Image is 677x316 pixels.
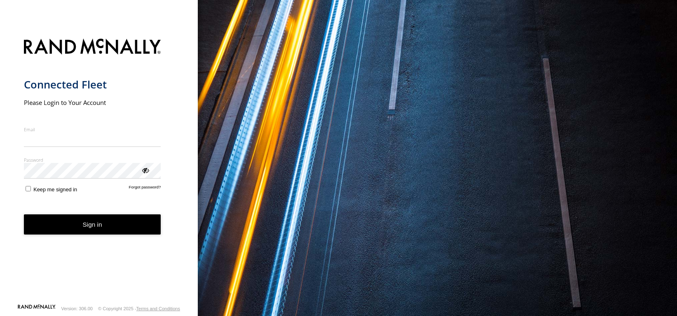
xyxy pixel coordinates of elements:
[24,37,161,58] img: Rand McNally
[129,185,161,193] a: Forgot password?
[18,304,56,313] a: Visit our Website
[24,34,174,304] form: main
[26,186,31,191] input: Keep me signed in
[136,306,180,311] a: Terms and Conditions
[141,166,149,174] div: ViewPassword
[33,186,77,193] span: Keep me signed in
[24,98,161,107] h2: Please Login to Your Account
[24,126,161,132] label: Email
[24,157,161,163] label: Password
[24,78,161,91] h1: Connected Fleet
[24,214,161,235] button: Sign in
[61,306,93,311] div: Version: 306.00
[98,306,180,311] div: © Copyright 2025 -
